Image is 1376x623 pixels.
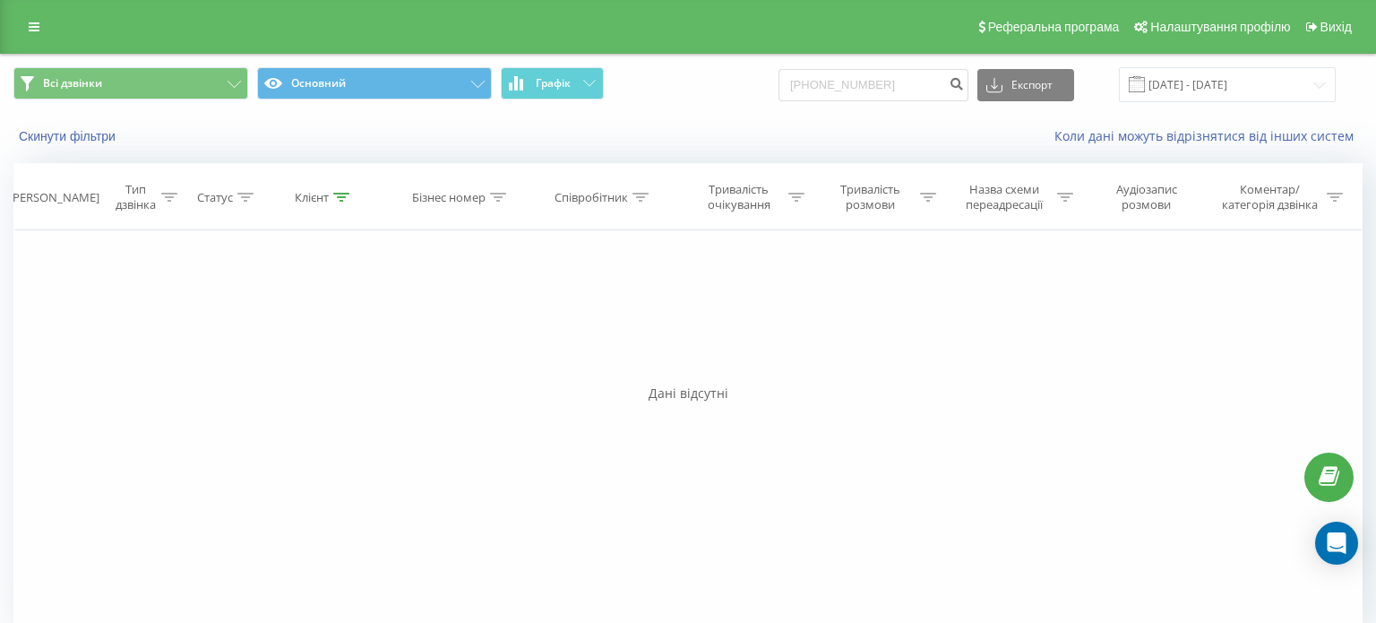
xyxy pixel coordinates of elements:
[9,190,99,205] div: [PERSON_NAME]
[1150,20,1290,34] span: Налаштування профілю
[1054,127,1363,144] a: Коли дані можуть відрізнятися вiд інших систем
[197,190,233,205] div: Статус
[412,190,486,205] div: Бізнес номер
[13,67,248,100] button: Всі дзвінки
[257,67,492,100] button: Основний
[1320,20,1352,34] span: Вихід
[536,77,571,90] span: Графік
[555,190,628,205] div: Співробітник
[13,385,1363,402] div: Дані відсутні
[825,182,916,212] div: Тривалість розмови
[778,69,968,101] input: Пошук за номером
[1315,522,1358,565] div: Open Intercom Messenger
[1094,182,1200,212] div: Аудіозапис розмови
[295,190,329,205] div: Клієнт
[693,182,784,212] div: Тривалість очікування
[114,182,157,212] div: Тип дзвінка
[957,182,1053,212] div: Назва схеми переадресації
[501,67,604,100] button: Графік
[43,76,102,91] span: Всі дзвінки
[13,128,125,144] button: Скинути фільтри
[988,20,1120,34] span: Реферальна програма
[977,69,1074,101] button: Експорт
[1217,182,1322,212] div: Коментар/категорія дзвінка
